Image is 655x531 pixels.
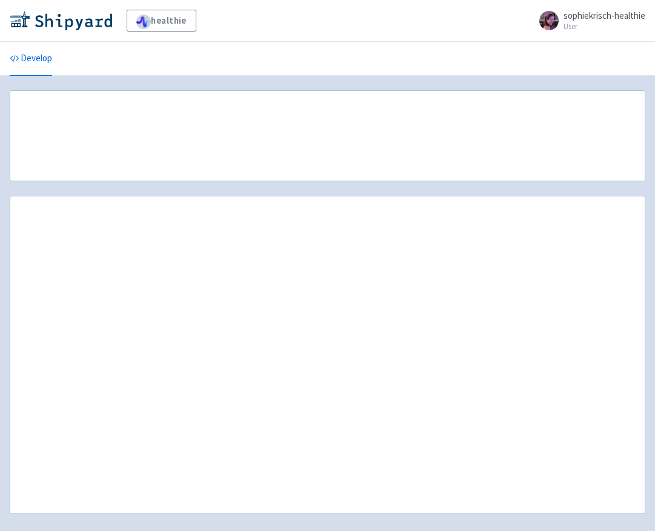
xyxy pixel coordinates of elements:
[10,42,52,76] a: Develop
[10,11,112,30] img: Shipyard logo
[564,10,645,21] span: sophiekrisch-healthie
[532,11,645,30] a: sophiekrisch-healthie User
[564,22,645,30] small: User
[127,10,196,32] a: healthie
